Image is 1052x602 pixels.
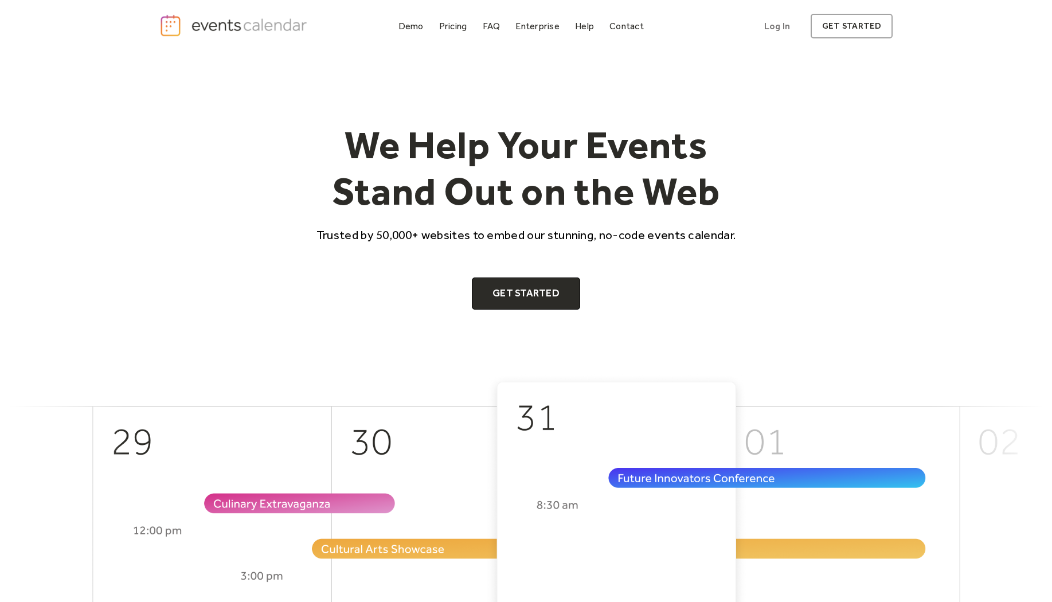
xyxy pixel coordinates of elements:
a: Demo [394,18,428,34]
p: Trusted by 50,000+ websites to embed our stunning, no-code events calendar. [306,226,746,243]
a: Log In [753,14,801,38]
a: Help [570,18,599,34]
div: Demo [398,23,424,29]
a: Contact [605,18,648,34]
a: Pricing [435,18,472,34]
a: Get Started [472,277,580,310]
a: Enterprise [511,18,564,34]
div: Help [575,23,594,29]
div: Pricing [439,23,467,29]
div: Enterprise [515,23,559,29]
div: FAQ [483,23,500,29]
h1: We Help Your Events Stand Out on the Web [306,122,746,215]
a: FAQ [478,18,505,34]
a: get started [811,14,893,38]
a: home [159,14,311,37]
div: Contact [609,23,644,29]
